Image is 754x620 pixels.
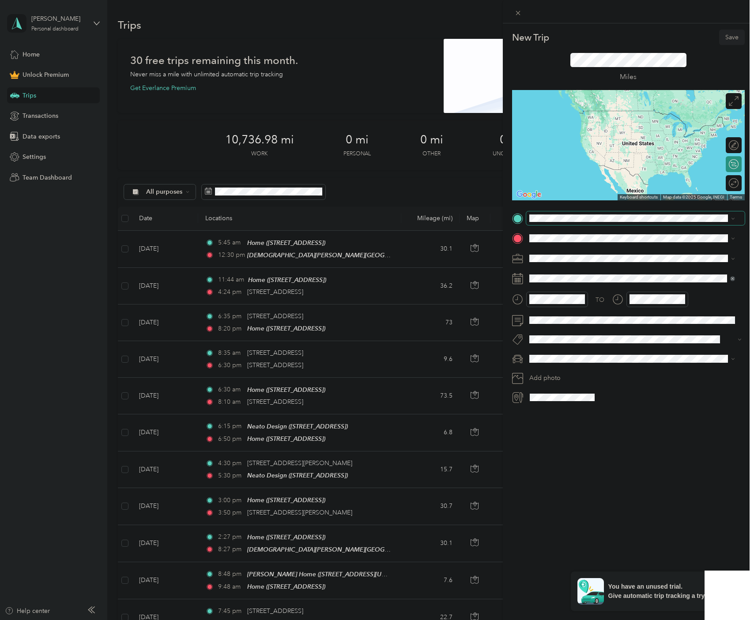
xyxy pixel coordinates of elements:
button: Add photo [526,372,745,384]
iframe: Everlance-gr Chat Button Frame [705,571,754,620]
button: Keyboard shortcuts [620,194,658,200]
span: Map data ©2025 Google, INEGI [663,195,724,199]
p: Miles [620,71,637,83]
a: Open this area in Google Maps (opens a new window) [514,189,543,200]
div: TO [596,295,604,304]
p: New Trip [512,31,549,44]
img: Google [514,189,543,200]
span: You have an unused trial. Give automatic trip tracking a try for free! [608,582,730,601]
